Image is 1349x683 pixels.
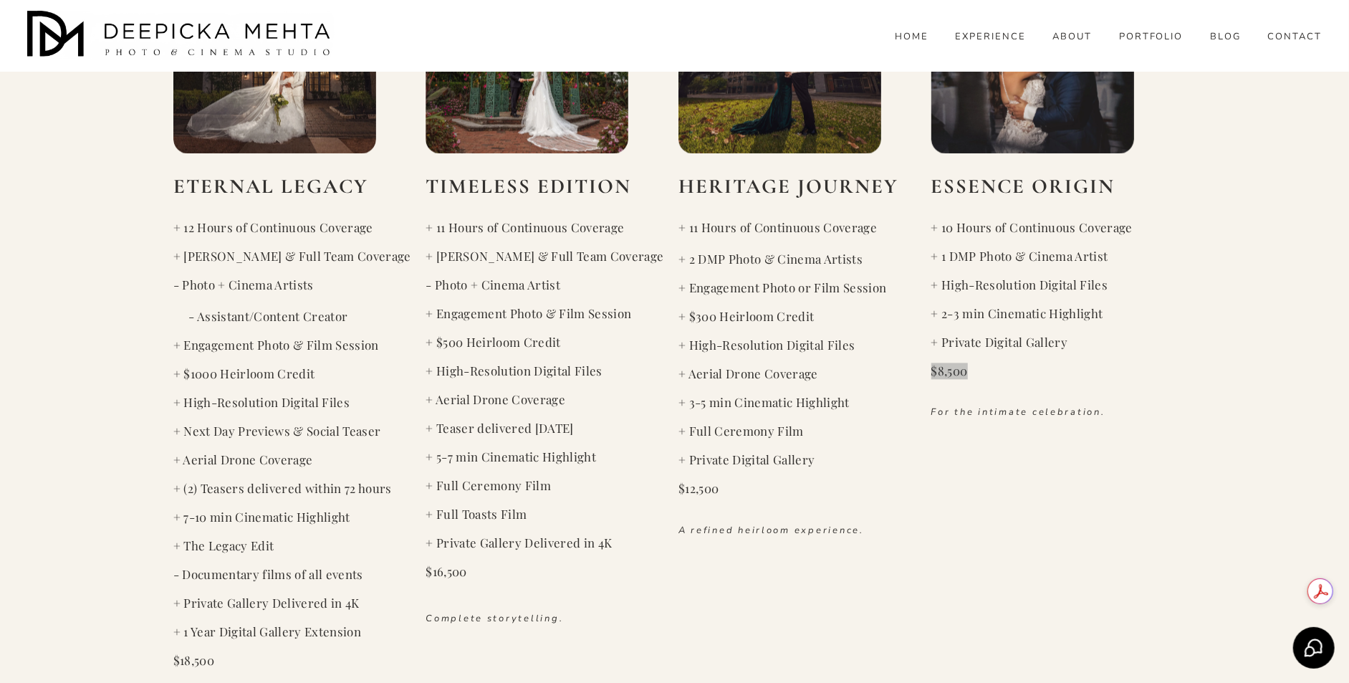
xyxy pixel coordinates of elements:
[426,334,560,350] code: + $500 Heirloom Credit
[426,535,612,550] code: + Private Gallery Delivered in 4K
[1210,30,1241,43] a: folder dropdown
[931,363,968,378] code: $8,500
[678,524,864,537] em: A refined heirloom experience.
[931,334,1067,350] code: + Private Digital Gallery
[678,423,804,439] code: + Full Ceremony Film
[426,305,631,321] code: + Engagement Photo & Film Session
[426,219,624,235] code: + 11 Hours of Continuous Coverage
[955,30,1026,43] a: EXPERIENCE
[1119,30,1184,43] a: PORTFOLIO
[1053,30,1093,43] a: ABOUT
[173,219,373,235] code: + 12 Hours of Continuous Coverage
[173,624,362,639] code: + 1 Year Digital Gallery Extension
[678,308,814,324] code: + $300 Heirloom Credit
[173,538,274,553] code: + The Legacy Edit
[173,174,368,199] strong: ETERNAL LEGACY
[173,480,392,496] code: + (2) Teasers delivered within 72 hours
[426,612,563,625] em: Complete storytelling.
[931,277,1108,292] code: + High-Resolution Digital Files
[426,477,551,493] code: + Full Ceremony Film
[895,30,928,43] a: HOME
[678,174,898,199] strong: HERITAGE JOURNEY
[173,423,381,439] code: + Next Day Previews & Social Teaser
[173,248,411,264] code: + [PERSON_NAME] & Full Team Coverage
[426,449,596,464] code: + 5-7 min Cinematic Highlight
[931,219,1133,235] code: + 10 Hours of Continuous Coverage
[931,248,1108,264] code: + 1 DMP Photo & Cinema Artist
[173,509,350,525] code: + 7-10 min Cinematic Highlight
[678,280,887,295] code: + Engagement Photo or Film Session
[678,366,818,381] code: + Aerial Drone Coverage
[426,248,663,264] code: + [PERSON_NAME] & Full Team Coverage
[173,366,315,381] code: + $1000 Heirloom Credit
[27,11,335,61] img: Austin Wedding Photographer - Deepicka Mehta Photography &amp; Cinematography
[1210,32,1241,43] span: BLOG
[173,566,363,582] code: - Documentary films of all events
[1268,30,1322,43] a: CONTACT
[426,174,631,199] strong: TIMELESS EDITION
[678,337,855,353] code: + High-Resolution Digital Files
[173,394,350,410] code: + High-Resolution Digital Files
[426,420,573,436] code: + Teaser delivered [DATE]
[173,652,214,668] code: $18,500
[931,406,1105,419] em: For the intimate celebration.
[173,337,379,353] code: + Engagement Photo & Film Session
[931,174,1115,199] strong: ESSENCE ORIGIN
[678,480,719,496] code: $12,500
[173,277,348,324] code: - Photo + Cinema Artists - Assistant/Content Creator
[426,563,466,579] code: $16,500
[931,305,1103,321] code: + 2-3 min Cinematic Highlight
[426,391,565,407] code: + Aerial Drone Coverage
[678,452,815,467] code: + Private Digital Gallery
[426,506,527,522] code: + Full Toasts Film
[426,363,602,378] code: + High-Resolution Digital Files
[426,277,560,292] code: - Photo + Cinema Artist
[173,595,360,611] code: + Private Gallery Delivered in 4K
[678,219,877,267] code: + 11 Hours of Continuous Coverage + 2 DMP Photo & Cinema Artists
[173,452,313,467] code: + Aerial Drone Coverage
[678,394,850,410] code: + 3-5 min Cinematic Highlight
